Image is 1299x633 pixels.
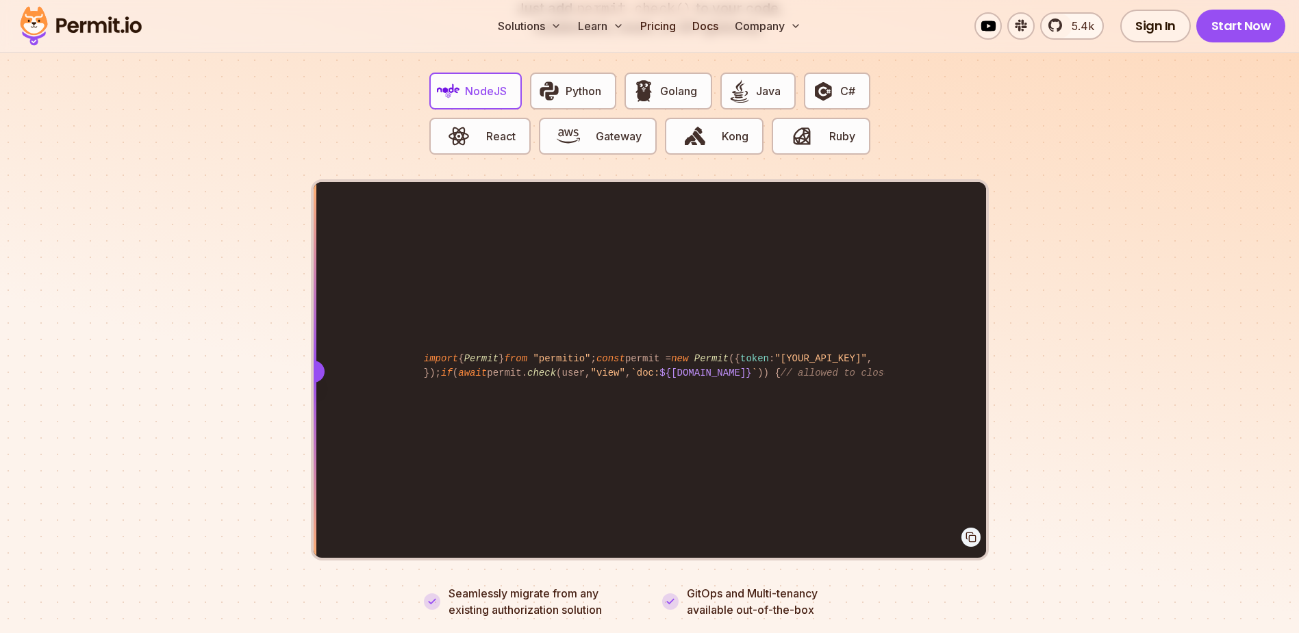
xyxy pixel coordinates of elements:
span: Python [566,83,601,99]
img: React [447,125,470,148]
a: Pricing [635,12,681,40]
p: GitOps and Multi-tenancy available out-of-the-box [687,585,818,618]
img: Java [728,79,751,103]
span: const [596,353,625,364]
span: Permit [694,353,729,364]
span: if [441,367,453,378]
span: ${[DOMAIN_NAME]} [659,367,751,378]
span: NodeJS [465,83,507,99]
span: Ruby [829,128,855,144]
span: Kong [722,128,748,144]
p: Seamlessly migrate from any existing authorization solution [449,585,638,618]
img: Permit logo [14,3,148,49]
span: Java [756,83,781,99]
span: import [424,353,458,364]
img: C# [811,79,835,103]
span: Golang [660,83,697,99]
span: "[YOUR_API_KEY]" [774,353,866,364]
span: new [671,353,688,364]
span: 5.4k [1063,18,1094,34]
button: Company [729,12,807,40]
span: from [504,353,527,364]
span: `doc: ` [631,367,757,378]
a: Sign In [1120,10,1191,42]
img: Ruby [790,125,814,148]
img: Golang [632,79,655,103]
img: Kong [683,125,707,148]
img: NodeJS [437,79,460,103]
span: Permit [464,353,499,364]
img: Gateway [557,125,580,148]
code: { } ; permit = ({ : , }); ( permit. (user, , )) { } [414,341,885,391]
span: // allowed to close issue [781,367,924,378]
span: await [458,367,487,378]
span: "view" [591,367,625,378]
button: Learn [572,12,629,40]
a: Docs [687,12,724,40]
span: React [486,128,516,144]
button: Solutions [492,12,567,40]
span: C# [840,83,855,99]
span: token [740,353,769,364]
img: Python [538,79,561,103]
a: Start Now [1196,10,1286,42]
span: "permitio" [533,353,590,364]
span: check [527,367,556,378]
a: 5.4k [1040,12,1104,40]
span: Gateway [596,128,642,144]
